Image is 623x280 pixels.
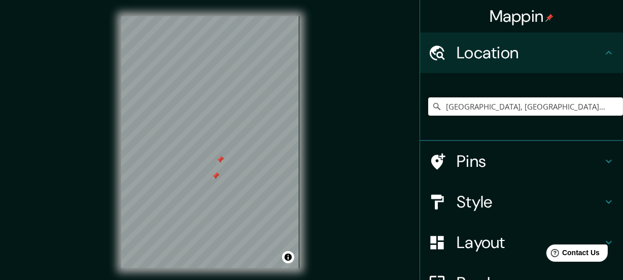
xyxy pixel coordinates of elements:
[533,240,612,269] iframe: Help widget launcher
[420,222,623,263] div: Layout
[457,151,603,171] h4: Pins
[420,182,623,222] div: Style
[420,32,623,73] div: Location
[457,192,603,212] h4: Style
[282,251,294,263] button: Toggle attribution
[490,6,554,26] h4: Mappin
[457,43,603,63] h4: Location
[121,16,299,268] canvas: Map
[545,14,553,22] img: pin-icon.png
[428,97,623,116] input: Pick your city or area
[420,141,623,182] div: Pins
[457,232,603,253] h4: Layout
